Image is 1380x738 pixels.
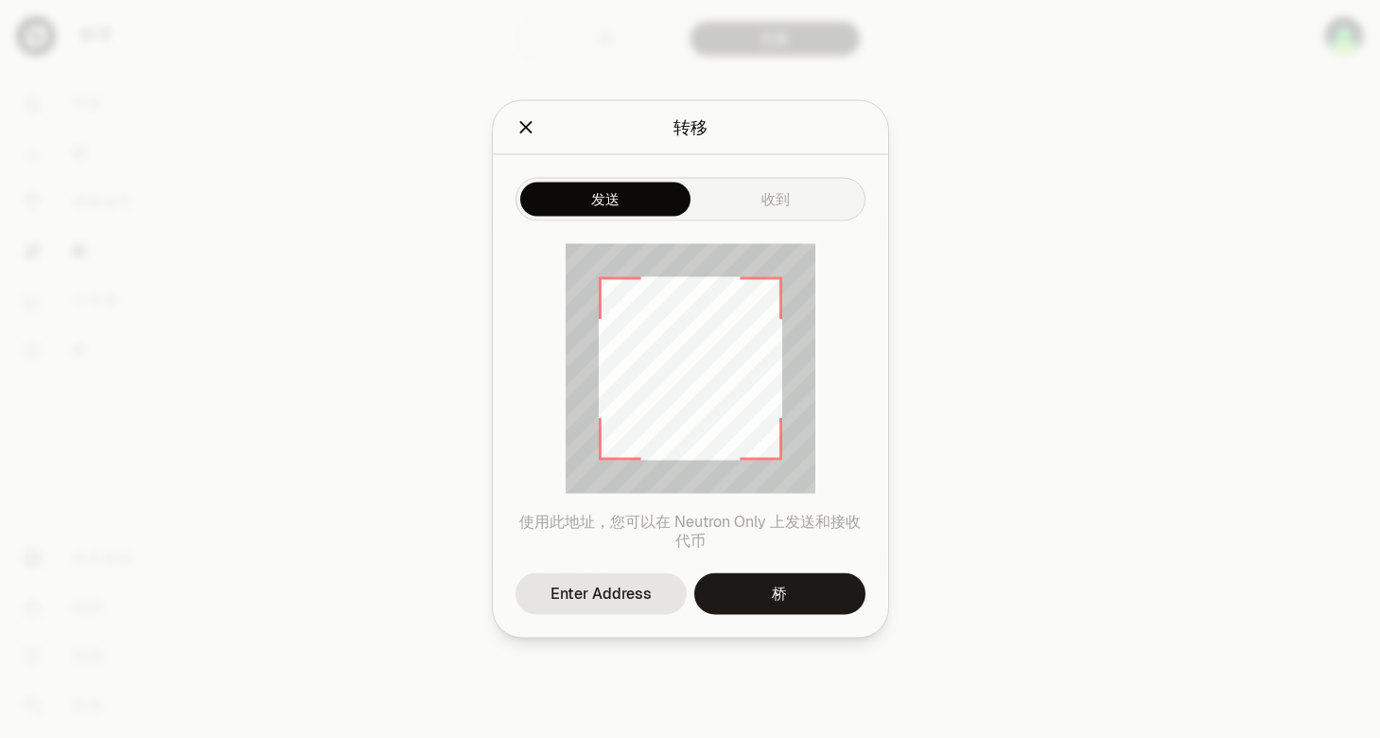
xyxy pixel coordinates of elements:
[515,513,865,551] p: 使用此地址，您可以在 Neutron Only 上发送和接收代币
[550,583,652,606] div: Enter Address
[690,183,861,217] button: 收到
[520,183,690,217] button: 发送
[694,573,865,615] a: 桥
[515,573,687,615] button: Enter Address
[673,114,707,141] div: 转移
[515,114,536,141] button: 关闭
